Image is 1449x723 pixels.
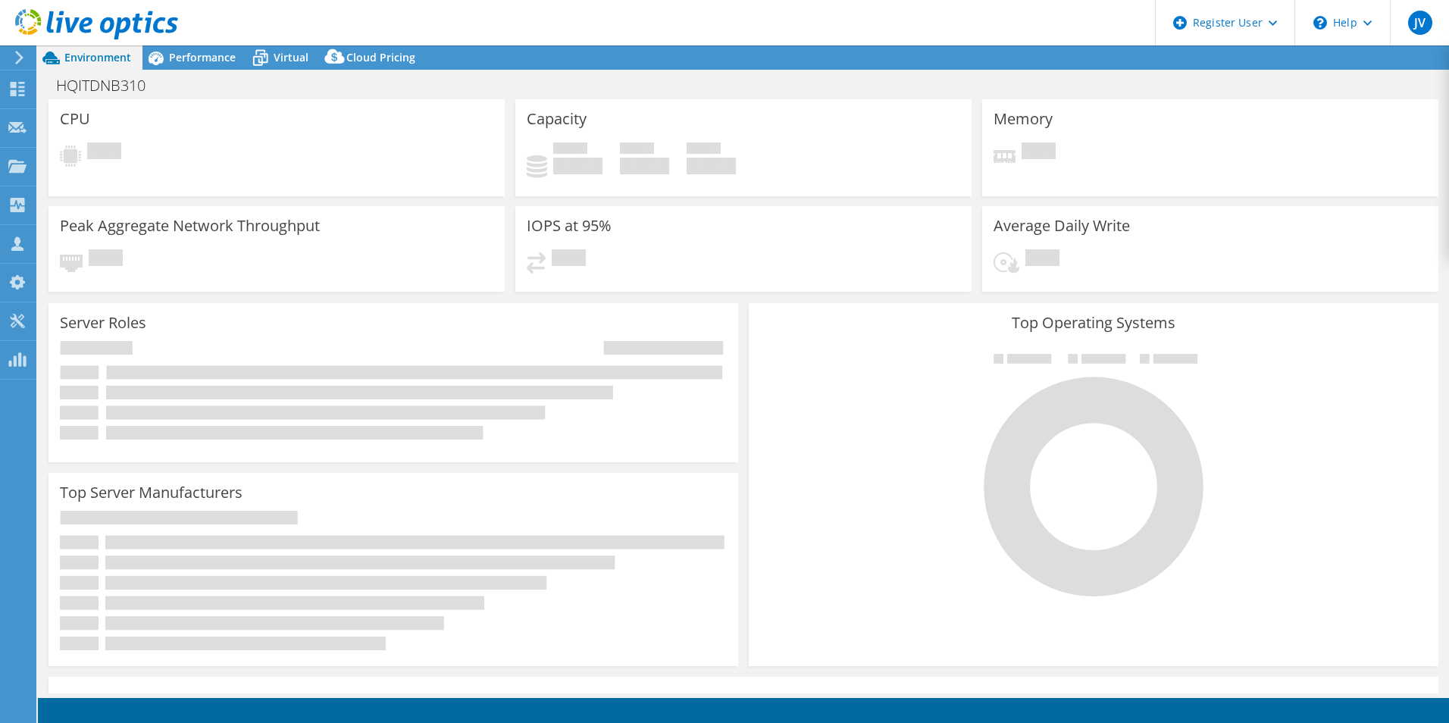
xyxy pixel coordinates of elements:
[527,111,587,127] h3: Capacity
[553,142,587,158] span: Used
[994,111,1053,127] h3: Memory
[346,50,415,64] span: Cloud Pricing
[60,218,320,234] h3: Peak Aggregate Network Throughput
[620,142,654,158] span: Free
[1022,142,1056,163] span: Pending
[527,218,612,234] h3: IOPS at 95%
[1408,11,1432,35] span: JV
[274,50,308,64] span: Virtual
[552,249,586,270] span: Pending
[994,218,1130,234] h3: Average Daily Write
[687,158,736,174] h4: 0 GiB
[60,315,146,331] h3: Server Roles
[760,315,1427,331] h3: Top Operating Systems
[89,249,123,270] span: Pending
[169,50,236,64] span: Performance
[553,158,602,174] h4: 0 GiB
[1025,249,1059,270] span: Pending
[60,484,243,501] h3: Top Server Manufacturers
[687,142,721,158] span: Total
[49,77,169,94] h1: HQITDNB310
[620,158,669,174] h4: 0 GiB
[1313,16,1327,30] svg: \n
[60,111,90,127] h3: CPU
[87,142,121,163] span: Pending
[64,50,131,64] span: Environment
